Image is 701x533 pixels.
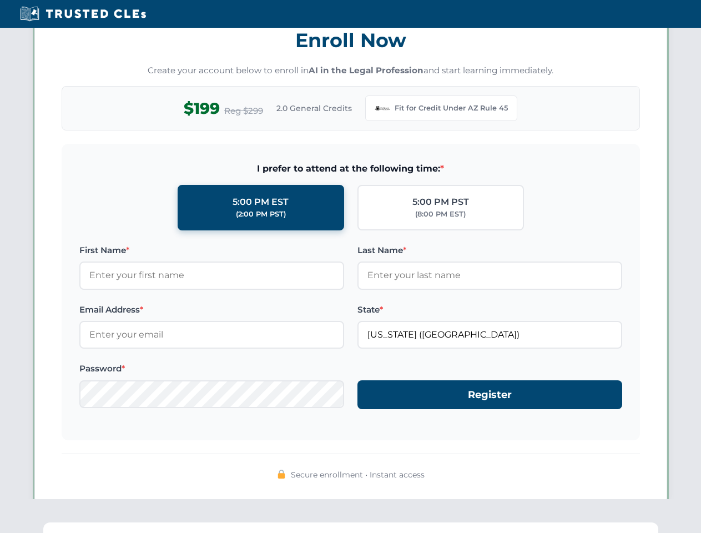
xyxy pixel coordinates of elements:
[309,65,423,76] strong: AI in the Legal Profession
[291,469,425,481] span: Secure enrollment • Instant access
[415,209,466,220] div: (8:00 PM EST)
[79,262,344,289] input: Enter your first name
[79,303,344,316] label: Email Address
[357,262,622,289] input: Enter your last name
[62,64,640,77] p: Create your account below to enroll in and start learning immediately.
[357,303,622,316] label: State
[17,6,149,22] img: Trusted CLEs
[277,470,286,479] img: 🔒
[357,244,622,257] label: Last Name
[233,195,289,209] div: 5:00 PM EST
[224,104,263,118] span: Reg $299
[395,103,508,114] span: Fit for Credit Under AZ Rule 45
[276,102,352,114] span: 2.0 General Credits
[79,362,344,375] label: Password
[412,195,469,209] div: 5:00 PM PST
[79,244,344,257] label: First Name
[79,321,344,349] input: Enter your email
[184,96,220,121] span: $199
[357,380,622,410] button: Register
[357,321,622,349] input: Arizona (AZ)
[79,162,622,176] span: I prefer to attend at the following time:
[62,23,640,58] h3: Enroll Now
[375,100,390,116] img: Arizona Bar
[236,209,286,220] div: (2:00 PM PST)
